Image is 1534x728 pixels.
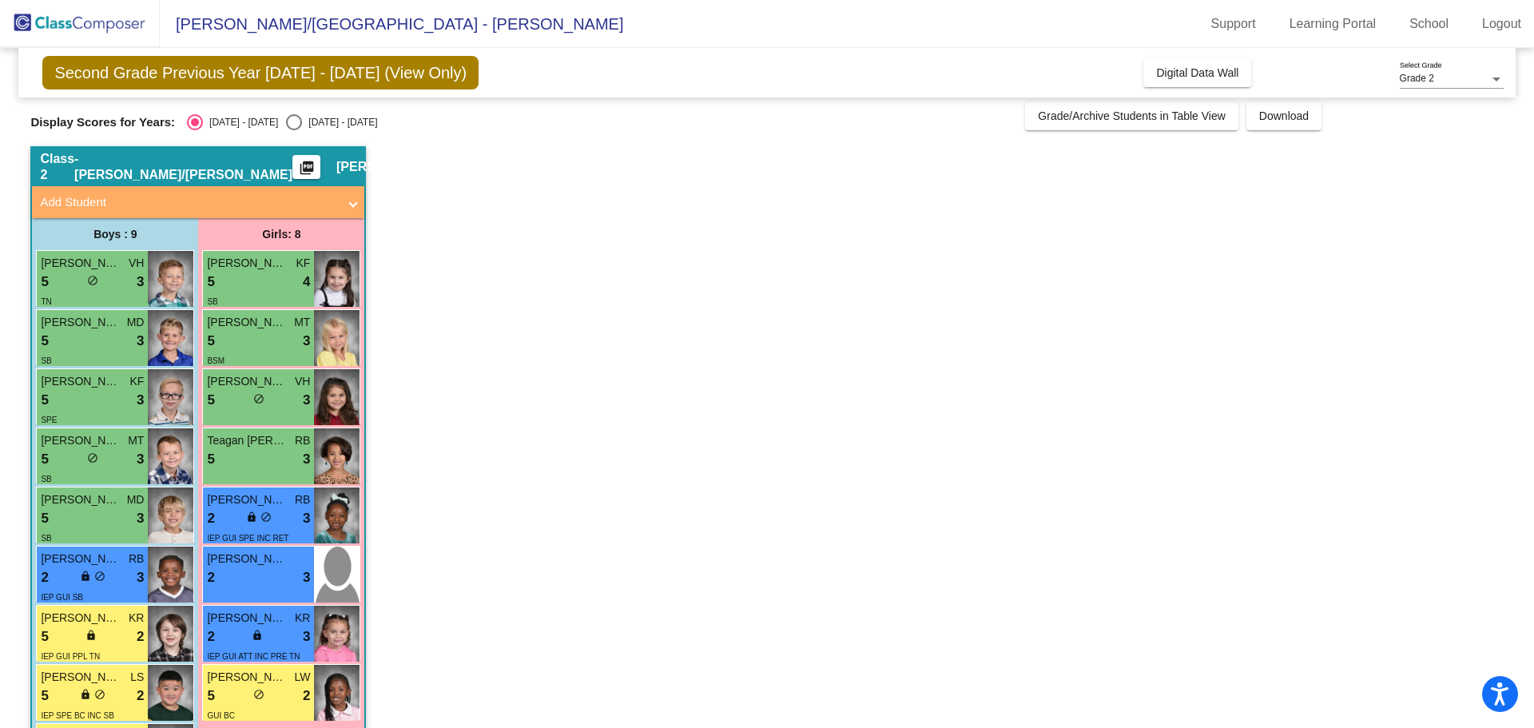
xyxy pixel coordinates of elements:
span: LS [130,669,144,686]
span: 5 [41,686,48,706]
span: 5 [41,449,48,470]
span: 2 [207,627,214,647]
span: 5 [207,331,214,352]
span: 5 [41,331,48,352]
span: MT [128,432,144,449]
span: IEP GUI PPL TN [41,652,100,661]
span: 3 [137,272,144,292]
span: [PERSON_NAME] [207,255,287,272]
span: do_not_disturb_alt [260,511,272,523]
span: [PERSON_NAME] [41,255,121,272]
span: KF [130,373,145,390]
span: Class 2 [40,151,74,183]
span: lock [80,571,91,582]
span: 5 [207,449,214,470]
span: 2 [207,567,214,588]
span: SB [207,297,217,306]
span: IEP GUI SPE INC RET [207,534,288,543]
span: [PERSON_NAME] [41,491,121,508]
span: do_not_disturb_alt [253,689,264,700]
a: Support [1198,11,1269,37]
span: 3 [303,508,310,529]
mat-icon: picture_as_pdf [297,160,316,182]
span: [PERSON_NAME] [41,314,121,331]
button: Digital Data Wall [1143,58,1251,87]
span: [PERSON_NAME] [PERSON_NAME] [41,669,121,686]
div: [DATE] - [DATE] [203,115,278,129]
button: Print Students Details [292,155,320,179]
span: 5 [41,508,48,529]
span: Display Scores for Years: [30,115,175,129]
span: TN [41,297,51,306]
span: 2 [41,567,48,588]
mat-panel-title: Add Student [40,193,337,212]
span: [PERSON_NAME] [207,610,287,627]
span: do_not_disturb_alt [253,393,264,404]
span: [PERSON_NAME] [41,610,121,627]
span: [PERSON_NAME] [41,432,121,449]
span: VH [129,255,144,272]
span: RB [129,551,144,567]
span: 5 [207,272,214,292]
span: KF [296,255,311,272]
span: [PERSON_NAME] [207,669,287,686]
span: 5 [207,686,214,706]
span: 5 [207,390,214,411]
span: VH [295,373,310,390]
span: Teagan [PERSON_NAME] [207,432,287,449]
span: LW [294,669,310,686]
span: SB [41,475,51,483]
span: lock [85,630,97,641]
span: 3 [303,627,310,647]
span: 3 [137,449,144,470]
span: 3 [137,508,144,529]
span: Grade/Archive Students in Table View [1038,109,1226,122]
span: [PERSON_NAME] [41,551,121,567]
span: 2 [303,686,310,706]
span: 3 [137,390,144,411]
span: 2 [207,508,214,529]
span: do_not_disturb_alt [94,689,105,700]
span: 3 [303,449,310,470]
span: SB [41,356,51,365]
a: School [1397,11,1461,37]
span: IEP GUI SB [GEOGRAPHIC_DATA] [41,593,124,619]
span: [PERSON_NAME] [207,314,287,331]
span: [PERSON_NAME] [41,373,121,390]
span: 3 [303,331,310,352]
span: SPE [41,416,57,424]
span: 3 [137,567,144,588]
div: Boys : 9 [32,218,198,250]
span: do_not_disturb_alt [87,452,98,463]
span: - [PERSON_NAME]/[PERSON_NAME] [74,151,292,183]
span: 3 [303,567,310,588]
span: lock [252,630,263,641]
span: Grade 2 [1400,73,1434,84]
span: RB [295,432,310,449]
a: Learning Portal [1277,11,1389,37]
span: [PERSON_NAME]/[GEOGRAPHIC_DATA] - [PERSON_NAME] [160,11,623,37]
span: 5 [41,390,48,411]
span: MD [127,314,145,331]
span: RB [295,491,310,508]
span: IEP SPE BC INC SB [41,711,114,720]
span: 2 [137,627,144,647]
span: 3 [137,331,144,352]
span: MD [127,491,145,508]
span: KR [295,610,310,627]
span: do_not_disturb_alt [94,571,105,582]
button: Download [1246,101,1321,130]
mat-expansion-panel-header: Add Student [32,186,364,218]
span: lock [246,511,257,523]
span: IEP GUI ATT INC PRE TN [207,652,300,661]
span: [PERSON_NAME] [336,159,443,175]
span: do_not_disturb_alt [87,275,98,286]
div: Girls: 8 [198,218,364,250]
span: 2 [137,686,144,706]
span: 5 [41,627,48,647]
span: MT [294,314,310,331]
div: [DATE] - [DATE] [302,115,377,129]
span: 5 [41,272,48,292]
span: Download [1259,109,1309,122]
span: [PERSON_NAME] [207,491,287,508]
